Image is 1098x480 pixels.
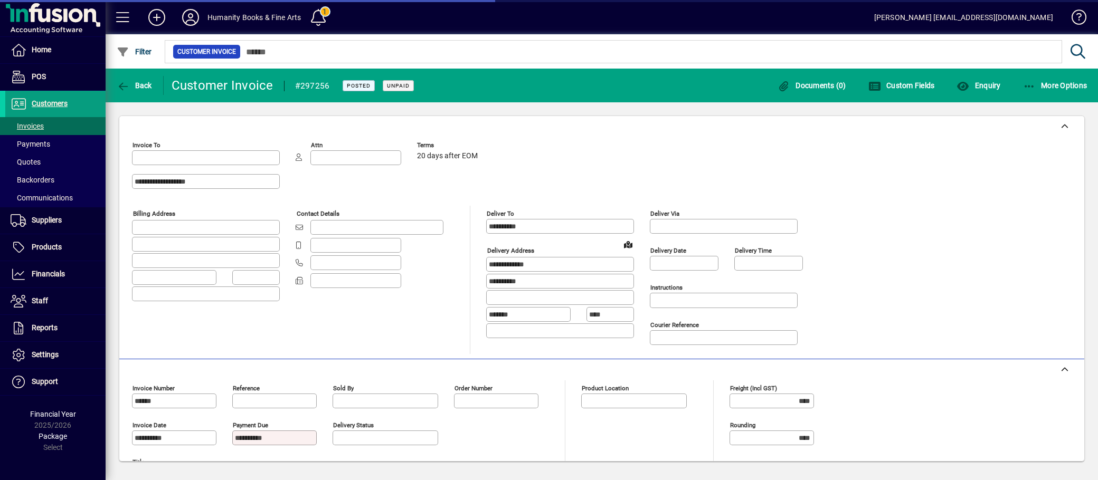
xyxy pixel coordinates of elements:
[5,207,106,234] a: Suppliers
[347,82,371,89] span: Posted
[30,410,76,418] span: Financial Year
[117,81,152,90] span: Back
[5,261,106,287] a: Financials
[114,42,155,61] button: Filter
[650,284,683,291] mat-label: Instructions
[333,385,354,392] mat-label: Sold by
[132,385,175,392] mat-label: Invoice number
[333,421,374,429] mat-label: Delivery status
[650,210,679,217] mat-label: Deliver via
[174,8,207,27] button: Profile
[39,432,67,440] span: Package
[1020,76,1090,95] button: More Options
[775,76,849,95] button: Documents (0)
[5,64,106,90] a: POS
[5,288,106,314] a: Staff
[1064,2,1085,36] a: Knowledge Base
[1023,81,1087,90] span: More Options
[233,385,260,392] mat-label: Reference
[455,385,493,392] mat-label: Order number
[957,81,1000,90] span: Enquiry
[32,243,62,251] span: Products
[650,247,686,254] mat-label: Delivery date
[5,315,106,341] a: Reports
[730,421,755,429] mat-label: Rounding
[954,76,1003,95] button: Enquiry
[132,141,160,149] mat-label: Invoice To
[117,47,152,56] span: Filter
[140,8,174,27] button: Add
[32,45,51,54] span: Home
[32,216,62,224] span: Suppliers
[5,171,106,189] a: Backorders
[172,77,273,94] div: Customer Invoice
[5,342,106,368] a: Settings
[295,78,330,94] div: #297256
[32,72,46,81] span: POS
[177,46,236,57] span: Customer Invoice
[778,81,846,90] span: Documents (0)
[582,385,629,392] mat-label: Product location
[730,385,777,392] mat-label: Freight (incl GST)
[32,350,59,359] span: Settings
[132,421,166,429] mat-label: Invoice date
[11,176,54,184] span: Backorders
[132,458,145,466] mat-label: Title
[32,323,58,332] span: Reports
[11,158,41,166] span: Quotes
[106,76,164,95] app-page-header-button: Back
[32,377,58,386] span: Support
[487,210,514,217] mat-label: Deliver To
[11,122,44,130] span: Invoices
[417,152,478,160] span: 20 days after EOM
[5,369,106,395] a: Support
[5,135,106,153] a: Payments
[32,99,68,108] span: Customers
[5,234,106,261] a: Products
[5,189,106,207] a: Communications
[5,37,106,63] a: Home
[866,76,938,95] button: Custom Fields
[11,140,50,148] span: Payments
[32,296,48,305] span: Staff
[207,9,301,26] div: Humanity Books & Fine Arts
[735,247,772,254] mat-label: Delivery time
[311,141,323,149] mat-label: Attn
[233,421,268,429] mat-label: Payment due
[387,82,410,89] span: Unpaid
[868,81,935,90] span: Custom Fields
[650,321,699,329] mat-label: Courier Reference
[417,142,480,149] span: Terms
[114,76,155,95] button: Back
[11,194,73,202] span: Communications
[5,153,106,171] a: Quotes
[874,9,1053,26] div: [PERSON_NAME] [EMAIL_ADDRESS][DOMAIN_NAME]
[620,236,637,253] a: View on map
[5,117,106,135] a: Invoices
[32,270,65,278] span: Financials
